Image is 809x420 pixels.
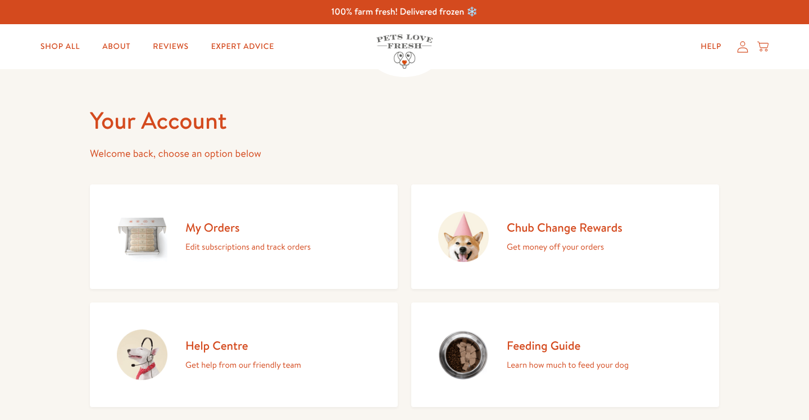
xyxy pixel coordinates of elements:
h2: Chub Change Rewards [507,220,622,235]
p: Welcome back, choose an option below [90,145,719,162]
h2: Feeding Guide [507,338,629,353]
a: Shop All [31,35,89,58]
h2: My Orders [185,220,311,235]
a: Reviews [144,35,197,58]
a: Feeding Guide Learn how much to feed your dog [411,302,719,407]
a: Expert Advice [202,35,283,58]
p: Get money off your orders [507,240,622,254]
p: Get help from our friendly team [185,358,301,372]
p: Edit subscriptions and track orders [185,240,311,254]
p: Learn how much to feed your dog [507,358,629,372]
h2: Help Centre [185,338,301,353]
a: Help [692,35,730,58]
a: Chub Change Rewards Get money off your orders [411,184,719,289]
a: Help Centre Get help from our friendly team [90,302,398,407]
a: About [93,35,139,58]
a: My Orders Edit subscriptions and track orders [90,184,398,289]
h1: Your Account [90,105,719,136]
img: Pets Love Fresh [376,34,433,69]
